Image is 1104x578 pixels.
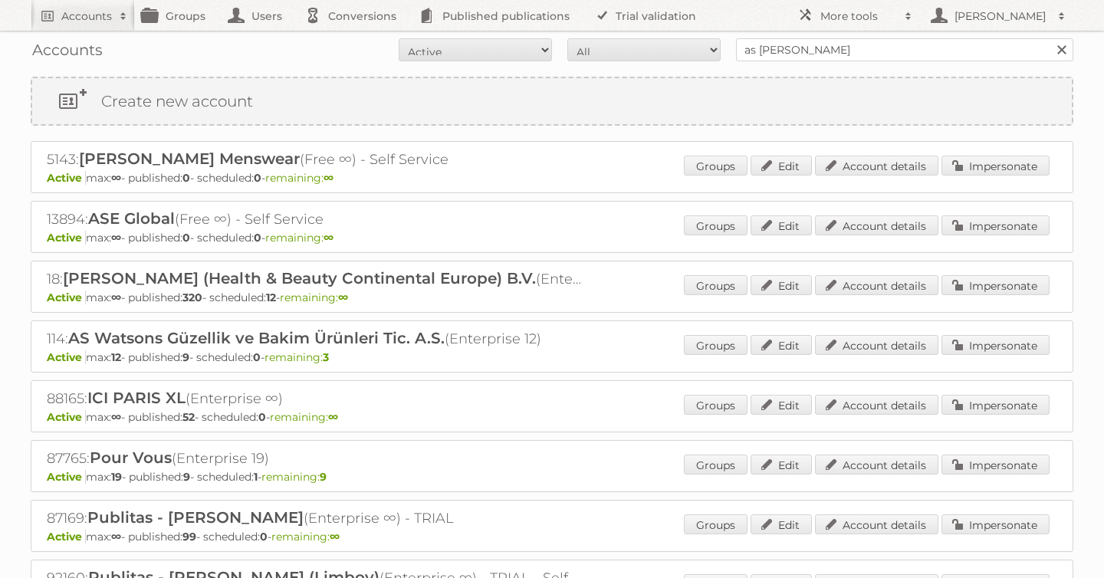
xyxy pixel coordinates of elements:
strong: 320 [182,291,202,304]
a: Account details [815,215,938,235]
strong: ∞ [324,171,333,185]
strong: 0 [254,171,261,185]
span: Active [47,470,86,484]
strong: 1 [254,470,258,484]
p: max: - published: - scheduled: - [47,470,1057,484]
a: Groups [684,455,747,475]
strong: 0 [258,410,266,424]
span: remaining: [270,410,338,424]
strong: 9 [182,350,189,364]
a: Groups [684,156,747,176]
h2: 114: (Enterprise 12) [47,329,583,349]
span: remaining: [265,171,333,185]
a: Groups [684,514,747,534]
strong: ∞ [111,291,121,304]
a: Impersonate [941,455,1050,475]
a: Create new account [32,78,1072,124]
a: Edit [751,395,812,415]
span: Active [47,291,86,304]
strong: ∞ [328,410,338,424]
strong: 0 [253,350,261,364]
h2: More tools [820,8,897,24]
strong: ∞ [111,171,121,185]
strong: ∞ [111,231,121,245]
p: max: - published: - scheduled: - [47,410,1057,424]
a: Impersonate [941,156,1050,176]
span: remaining: [280,291,348,304]
strong: 0 [254,231,261,245]
a: Groups [684,275,747,295]
h2: 87169: (Enterprise ∞) - TRIAL [47,508,583,528]
a: Impersonate [941,215,1050,235]
strong: ∞ [324,231,333,245]
a: Impersonate [941,275,1050,295]
a: Edit [751,335,812,355]
span: ICI PARIS XL [87,389,186,407]
a: Edit [751,514,812,534]
a: Edit [751,275,812,295]
span: Publitas - [PERSON_NAME] [87,508,304,527]
strong: 9 [320,470,327,484]
h2: Accounts [61,8,112,24]
span: remaining: [271,530,340,544]
span: Pour Vous [90,448,172,467]
strong: 3 [323,350,329,364]
span: Active [47,530,86,544]
a: Edit [751,215,812,235]
span: remaining: [265,231,333,245]
strong: ∞ [330,530,340,544]
a: Account details [815,335,938,355]
span: remaining: [261,470,327,484]
a: Account details [815,514,938,534]
a: Account details [815,156,938,176]
h2: 5143: (Free ∞) - Self Service [47,149,583,169]
p: max: - published: - scheduled: - [47,231,1057,245]
a: Groups [684,395,747,415]
strong: 12 [266,291,276,304]
h2: [PERSON_NAME] [951,8,1050,24]
p: max: - published: - scheduled: - [47,350,1057,364]
h2: 13894: (Free ∞) - Self Service [47,209,583,229]
span: [PERSON_NAME] (Health & Beauty Continental Europe) B.V. [63,269,536,287]
span: ASE Global [88,209,175,228]
p: max: - published: - scheduled: - [47,530,1057,544]
strong: 12 [111,350,121,364]
a: Edit [751,156,812,176]
h2: 18: (Enterprise ∞) [47,269,583,289]
a: Edit [751,455,812,475]
a: Impersonate [941,514,1050,534]
strong: ∞ [111,530,121,544]
span: Active [47,231,86,245]
p: max: - published: - scheduled: - [47,171,1057,185]
strong: 0 [182,171,190,185]
strong: 9 [183,470,190,484]
span: Active [47,410,86,424]
span: [PERSON_NAME] Menswear [79,149,300,168]
a: Account details [815,455,938,475]
strong: ∞ [338,291,348,304]
strong: 0 [260,530,268,544]
p: max: - published: - scheduled: - [47,291,1057,304]
span: remaining: [264,350,329,364]
strong: 99 [182,530,196,544]
h2: 88165: (Enterprise ∞) [47,389,583,409]
strong: 0 [182,231,190,245]
strong: ∞ [111,410,121,424]
span: Active [47,171,86,185]
a: Impersonate [941,395,1050,415]
a: Impersonate [941,335,1050,355]
strong: 19 [111,470,122,484]
h2: 87765: (Enterprise 19) [47,448,583,468]
span: AS Watsons Güzellik ve Bakim Ürünleri Tic. A.S. [68,329,445,347]
strong: 52 [182,410,195,424]
a: Account details [815,395,938,415]
a: Groups [684,335,747,355]
span: Active [47,350,86,364]
a: Groups [684,215,747,235]
a: Account details [815,275,938,295]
